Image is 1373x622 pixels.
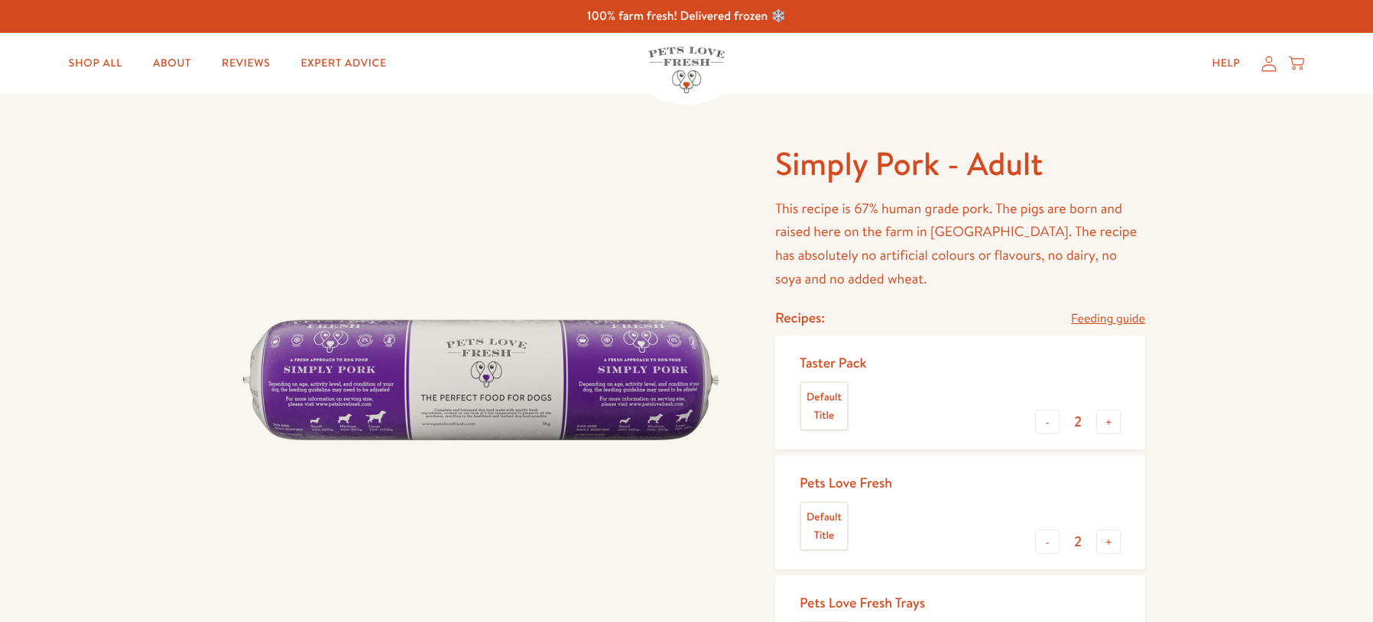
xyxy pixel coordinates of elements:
[289,48,399,79] a: Expert Advice
[800,594,925,611] div: Pets Love Fresh Trays
[775,197,1145,290] p: This recipe is 67% human grade pork. The pigs are born and raised here on the farm in [GEOGRAPHIC...
[801,383,847,430] label: Default Title
[1035,530,1060,554] button: -
[1096,410,1121,434] button: +
[209,48,282,79] a: Reviews
[775,143,1145,185] h1: Simply Pork - Adult
[1199,48,1252,79] a: Help
[141,48,203,79] a: About
[1035,410,1060,434] button: -
[800,474,892,491] div: Pets Love Fresh
[1071,309,1145,329] a: Feeding guide
[800,354,867,371] div: Taster Pack
[801,503,847,550] label: Default Title
[775,309,825,326] h4: Recipes:
[57,48,135,79] a: Shop All
[648,47,725,93] img: Pets Love Fresh
[1096,530,1121,554] button: +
